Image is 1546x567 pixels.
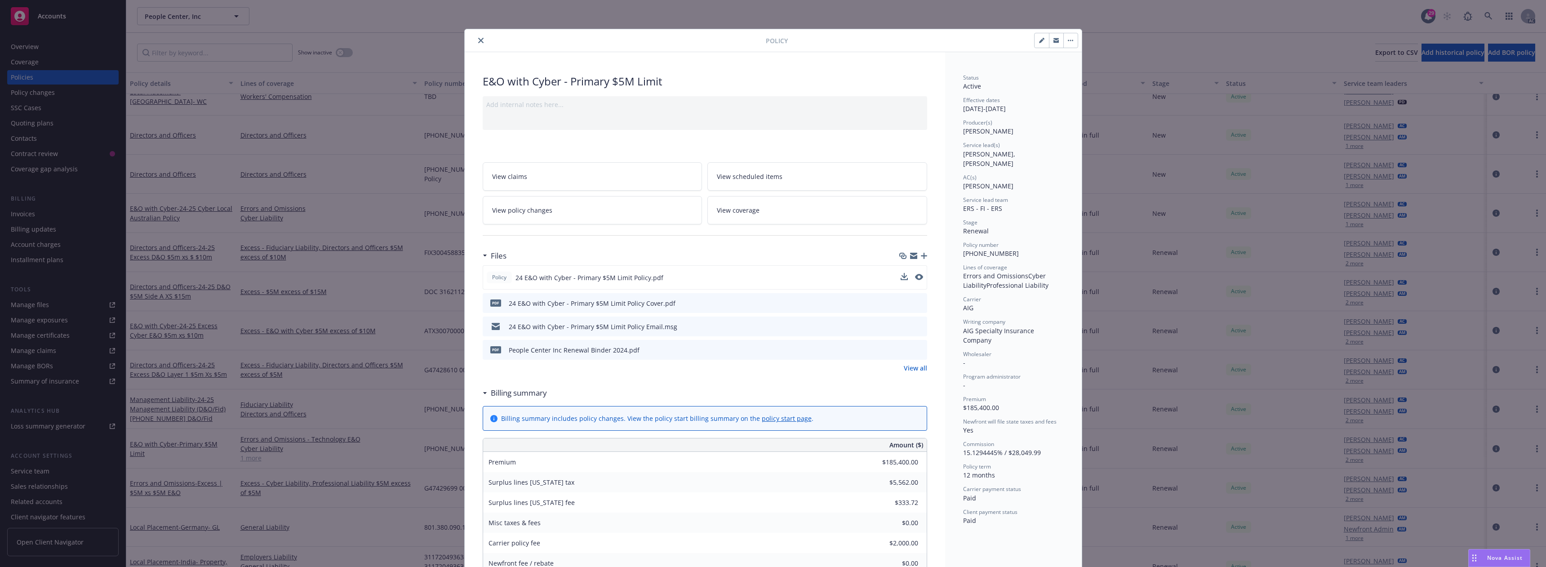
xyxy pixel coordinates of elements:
span: Client payment status [963,508,1017,516]
span: Carrier [963,295,981,303]
a: View coverage [707,196,927,224]
span: - [963,358,965,367]
span: Service lead team [963,196,1008,204]
span: Service lead(s) [963,141,1000,149]
input: 0.00 [865,455,924,469]
span: Renewal [963,227,989,235]
span: Writing company [963,318,1005,326]
div: 24 E&O with Cyber - Primary $5M Limit Policy Cover.pdf [509,299,675,308]
span: [PHONE_NUMBER] [963,249,1019,258]
span: Status [963,74,979,81]
a: View claims [483,162,702,191]
span: pdf [490,346,501,353]
span: Misc taxes & fees [489,518,541,527]
input: 0.00 [865,516,924,530]
div: Files [483,250,506,262]
span: View policy changes [492,205,552,215]
span: pdf [490,299,501,306]
button: preview file [915,273,923,282]
span: Producer(s) [963,119,992,126]
a: policy start page [762,414,812,423]
div: Drag to move [1469,549,1480,567]
div: Billing summary includes policy changes. View the policy start billing summary on the . [501,414,813,423]
span: Yes [963,426,973,434]
button: close [475,35,486,46]
span: Commission [963,440,994,448]
span: Professional Liability [986,281,1048,290]
button: preview file [915,299,924,308]
span: [PERSON_NAME] [963,182,1013,190]
div: Add internal notes here... [486,100,924,109]
button: Nova Assist [1468,549,1530,567]
span: Nova Assist [1487,554,1523,562]
button: download file [901,273,908,282]
span: Wholesaler [963,350,991,358]
span: 15.1294445% / $28,049.99 [963,448,1041,457]
span: Carrier payment status [963,485,1021,493]
span: Surplus lines [US_STATE] fee [489,498,575,507]
span: [PERSON_NAME], [PERSON_NAME] [963,150,1017,168]
span: Premium [489,458,516,466]
h3: Files [491,250,506,262]
span: AIG [963,304,973,312]
input: 0.00 [865,496,924,509]
button: download file [901,299,908,308]
div: People Center Inc Renewal Binder 2024.pdf [509,345,640,355]
span: View coverage [717,205,760,215]
a: View all [904,363,927,373]
div: 24 E&O with Cyber - Primary $5M Limit Policy Email.msg [509,322,677,331]
span: Premium [963,395,986,403]
span: Carrier policy fee [489,539,540,547]
h3: Billing summary [491,387,547,399]
span: [PERSON_NAME] [963,127,1013,135]
span: Active [963,82,981,90]
span: Errors and Omissions [963,272,1028,280]
span: Surplus lines [US_STATE] tax [489,478,574,487]
div: [DATE] - [DATE] [963,96,1064,113]
span: AIG Specialty Insurance Company [963,326,1036,344]
span: Policy number [963,241,999,249]
span: Effective dates [963,96,1000,104]
span: View claims [492,172,527,181]
button: download file [901,345,908,355]
button: preview file [915,322,924,331]
span: Policy term [963,463,991,470]
div: Billing summary [483,387,547,399]
span: $185,400.00 [963,403,999,412]
span: Program administrator [963,373,1021,380]
button: download file [901,322,908,331]
button: preview file [915,345,924,355]
span: ERS - FI - ERS [963,204,1002,213]
input: 0.00 [865,476,924,489]
span: Cyber Liability [963,272,1048,290]
div: E&O with Cyber - Primary $5M Limit [483,74,927,89]
span: View scheduled items [717,172,782,181]
span: Paid [963,516,976,525]
span: 12 months [963,471,995,479]
span: Paid [963,494,976,502]
span: Newfront will file state taxes and fees [963,418,1057,425]
span: Lines of coverage [963,263,1007,271]
span: Policy [490,273,508,281]
span: Stage [963,219,977,226]
span: Policy [766,36,788,45]
span: Amount ($) [889,440,923,450]
span: AC(s) [963,174,977,181]
a: View scheduled items [707,162,927,191]
button: preview file [915,274,923,280]
span: 24 E&O with Cyber - Primary $5M Limit Policy.pdf [515,273,663,282]
span: - [963,381,965,389]
button: download file [901,273,908,280]
a: View policy changes [483,196,702,224]
input: 0.00 [865,536,924,550]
